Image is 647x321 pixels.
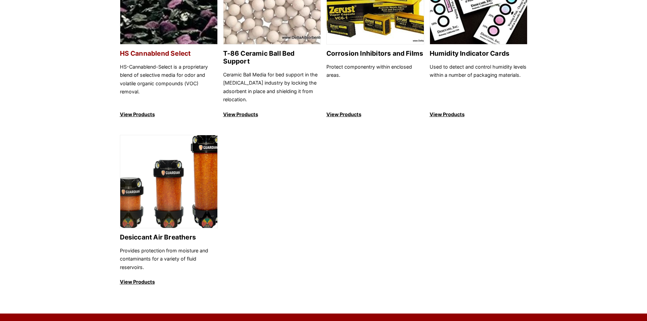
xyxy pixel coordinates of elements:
p: Used to detect and control humidity levels within a number of packaging materials. [430,63,527,104]
p: View Products [326,110,424,119]
h2: HS Cannablend Select [120,50,218,57]
h2: T-86 Ceramic Ball Bed Support [223,50,321,65]
p: View Products [223,110,321,119]
p: Ceramic Ball Media for bed support in the [MEDICAL_DATA] industry by locking the adsorbent in pla... [223,71,321,104]
p: View Products [120,110,218,119]
img: Desiccant Air Breathers [120,135,217,229]
p: Provides protection from moisture and contaminants for a variety of fluid reservoirs. [120,247,218,271]
p: HS-Cannablend-Select is a proprietary blend of selective media for odor and volatile organic comp... [120,63,218,104]
h2: Corrosion Inhibitors and Films [326,50,424,57]
p: Protect componentry within enclosed areas. [326,63,424,104]
h2: Desiccant Air Breathers [120,233,218,241]
a: Desiccant Air Breathers Desiccant Air Breathers Provides protection from moisture and contaminant... [120,135,218,286]
p: View Products [120,278,218,286]
p: View Products [430,110,527,119]
h2: Humidity Indicator Cards [430,50,527,57]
